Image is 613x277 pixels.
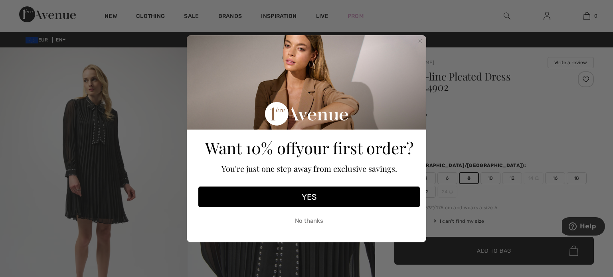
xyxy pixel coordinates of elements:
span: Want 10% off [205,137,296,158]
span: Help [18,6,34,13]
button: YES [198,187,420,207]
span: your first order? [296,137,413,158]
button: No thanks [198,211,420,231]
span: You're just one step away from exclusive savings. [221,163,397,174]
button: Close dialog [416,37,424,45]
